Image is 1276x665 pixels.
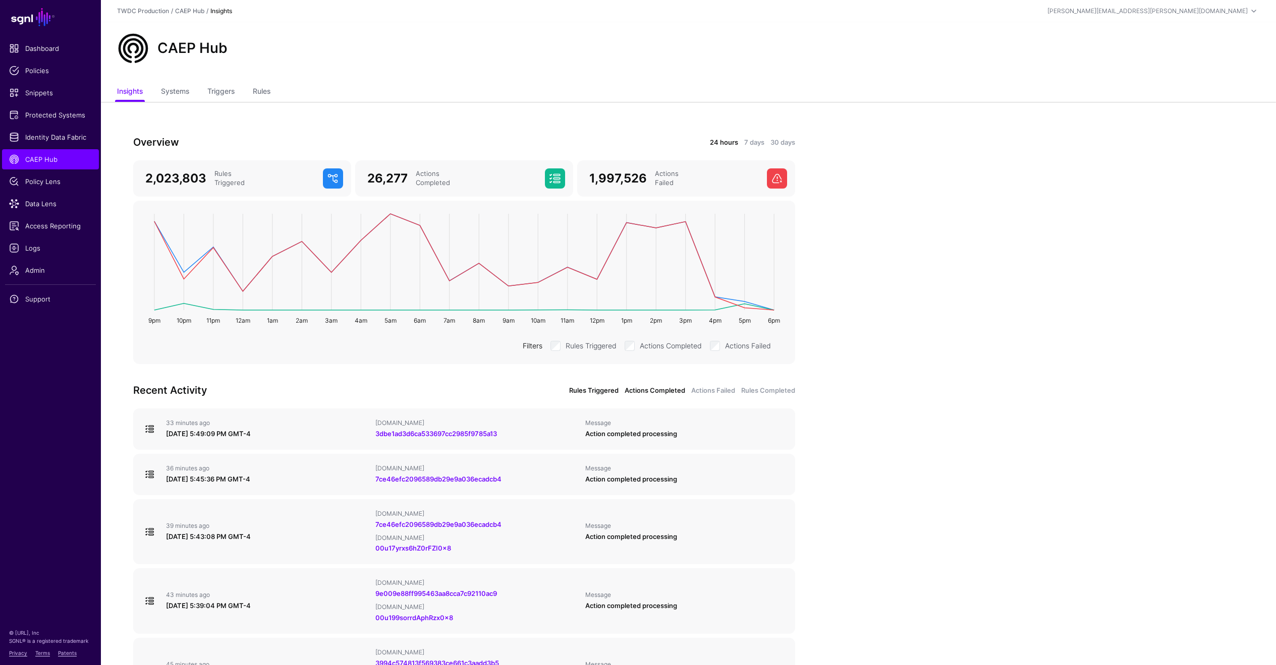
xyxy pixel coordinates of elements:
[589,171,647,186] span: 1,997,526
[443,317,455,324] text: 7am
[9,265,92,275] span: Admin
[375,419,577,427] div: [DOMAIN_NAME]
[585,474,787,485] div: Action completed processing
[625,386,685,396] a: Actions Completed
[166,522,367,530] div: 39 minutes ago
[650,317,662,324] text: 2pm
[531,317,545,324] text: 10am
[9,66,92,76] span: Policies
[9,176,92,187] span: Policy Lens
[253,83,270,102] a: Rules
[157,40,228,57] h2: CAEP Hub
[9,199,92,209] span: Data Lens
[412,169,541,188] div: Actions Completed
[585,522,787,530] div: Message
[161,83,189,102] a: Systems
[2,238,99,258] a: Logs
[710,138,738,148] a: 24 hours
[770,138,795,148] a: 30 days
[739,317,751,324] text: 5pm
[166,474,367,485] div: [DATE] 5:45:36 PM GMT-4
[375,430,497,438] a: 3dbe1ad3d6ca533697cc2985f9785a13
[9,637,92,645] p: SGNL® is a registered trademark
[375,544,451,552] a: 00u17yrxs6hZ0rFZI0x8
[590,317,604,324] text: 12pm
[236,317,250,324] text: 12am
[9,132,92,142] span: Identity Data Fabric
[585,464,787,472] div: Message
[9,110,92,120] span: Protected Systems
[375,579,577,587] div: [DOMAIN_NAME]
[2,194,99,214] a: Data Lens
[6,6,95,28] a: SGNL
[166,464,367,472] div: 36 minutes ago
[679,317,692,324] text: 3pm
[210,7,232,15] strong: Insights
[296,317,308,324] text: 2am
[473,317,485,324] text: 8am
[177,317,191,324] text: 10pm
[9,88,92,98] span: Snippets
[166,591,367,599] div: 43 minutes ago
[133,134,458,150] h3: Overview
[175,7,204,15] a: CAEP Hub
[503,317,515,324] text: 9am
[566,339,617,351] label: Rules Triggered
[9,243,92,253] span: Logs
[9,650,27,656] a: Privacy
[561,317,574,324] text: 11am
[741,386,795,396] a: Rules Completed
[267,317,278,324] text: 1am
[2,127,99,147] a: Identity Data Fabric
[375,464,577,472] div: [DOMAIN_NAME]
[9,221,92,231] span: Access Reporting
[519,340,546,351] div: Filters
[585,532,787,542] div: Action completed processing
[569,386,619,396] a: Rules Triggered
[585,429,787,439] div: Action completed processing
[2,149,99,169] a: CAEP Hub
[640,339,702,351] label: Actions Completed
[414,317,426,324] text: 6am
[375,648,577,656] div: [DOMAIN_NAME]
[651,169,763,188] div: Actions Failed
[148,317,160,324] text: 9pm
[375,603,577,611] div: [DOMAIN_NAME]
[621,317,632,324] text: 1pm
[367,171,408,186] span: 26,277
[2,171,99,192] a: Policy Lens
[2,216,99,236] a: Access Reporting
[207,83,235,102] a: Triggers
[768,317,780,324] text: 6pm
[9,294,92,304] span: Support
[325,317,338,324] text: 3am
[585,419,787,427] div: Message
[384,317,397,324] text: 5am
[355,317,367,324] text: 4am
[744,138,764,148] a: 7 days
[9,43,92,53] span: Dashboard
[169,7,175,16] div: /
[2,38,99,58] a: Dashboard
[166,429,367,439] div: [DATE] 5:49:09 PM GMT-4
[9,154,92,164] span: CAEP Hub
[166,601,367,611] div: [DATE] 5:39:04 PM GMT-4
[691,386,735,396] a: Actions Failed
[585,591,787,599] div: Message
[204,7,210,16] div: /
[1047,7,1248,16] div: [PERSON_NAME][EMAIL_ADDRESS][PERSON_NAME][DOMAIN_NAME]
[206,317,220,324] text: 11pm
[375,614,453,622] a: 00u199sorrdAphRzx0x8
[2,105,99,125] a: Protected Systems
[35,650,50,656] a: Terms
[166,532,367,542] div: [DATE] 5:43:08 PM GMT-4
[375,534,577,542] div: [DOMAIN_NAME]
[2,83,99,103] a: Snippets
[133,382,458,398] h3: Recent Activity
[9,629,92,637] p: © [URL], Inc
[709,317,722,324] text: 4pm
[725,339,771,351] label: Actions Failed
[58,650,77,656] a: Patents
[2,61,99,81] a: Policies
[585,601,787,611] div: Action completed processing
